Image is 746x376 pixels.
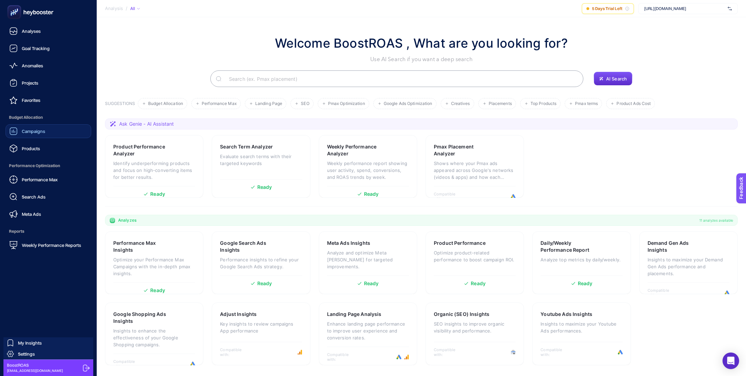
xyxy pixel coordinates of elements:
a: Organic (SEO) InsightsSEO insights to improve organic visibility and performance.Compatible with: [425,302,524,365]
img: svg%3e [728,5,732,12]
span: Pmax Optimization [328,101,365,106]
span: Landing Page [255,101,282,106]
span: Compatible with: [113,359,144,369]
div: Open Intercom Messenger [723,353,739,369]
a: Performance Max InsightsOptimize your Performance Max Campaigns with the in-depth pmax insights.R... [105,231,203,294]
span: Ready [150,192,165,196]
h3: Product Performance Analyzer [113,143,174,157]
a: Performance Max [6,173,91,186]
a: Landing Page AnalysisEnhance landing page performance to improve user experience and conversion r... [319,302,417,365]
span: Performance Optimization [6,159,91,173]
a: Anomalies [6,59,91,73]
h3: Demand Gen Ads Insights [648,240,708,253]
a: Demand Gen Ads InsightsInsights to maximize your Demand Gen Ads performance and placements.Compat... [639,231,738,294]
span: Compatible with: [220,347,251,357]
span: Budget Allocation [6,110,91,124]
p: Analyze and optimize Meta [PERSON_NAME] for targeted improvements. [327,249,409,270]
p: Shows where your Pmax ads appeared across Google's networks (videos & apps) and how each placemen... [434,160,516,181]
a: Youtube Ads InsightsInsights to maximize your Youtube Ads performances.Compatible with: [532,302,631,365]
span: Creatives [451,101,470,106]
span: Analysis [105,6,123,11]
a: My Insights [3,337,93,348]
span: Pmax terms [575,101,598,106]
h3: SUGGESTIONS [105,101,135,109]
p: Use AI Search if you want a deep search [275,55,568,64]
h3: Meta Ads Insights [327,240,370,247]
span: Search Ads [22,194,46,200]
span: Favorites [22,97,40,103]
span: Google Ads Optimization [384,101,432,106]
span: Projects [22,80,38,86]
p: Weekly performance report showing user activity, spend, conversions, and ROAS trends by week. [327,160,409,181]
span: Compatible with: [541,347,572,357]
span: Campaigns [22,128,45,134]
button: AI Search [594,72,632,86]
span: Product Ads Cost [616,101,651,106]
span: Performance Max [22,177,58,182]
a: Analyses [6,24,91,38]
span: 11 analyzes available [699,218,733,223]
h3: Organic (SEO) Insights [434,311,489,318]
span: [EMAIL_ADDRESS][DOMAIN_NAME] [7,368,63,373]
p: SEO insights to improve organic visibility and performance. [434,320,516,334]
a: Daily/Weekly Performance ReportAnalyze top metrics by daily/weekly.Ready [532,231,631,294]
span: Anomalies [22,63,43,68]
span: Weekly Performance Reports [22,242,81,248]
a: Google Shopping Ads InsightsInsights to enhance the effectiveness of your Google Shopping campaig... [105,302,203,365]
span: [URL][DOMAIN_NAME] [644,6,725,11]
span: Compatible with: [434,347,465,357]
p: Analyze top metrics by daily/weekly. [541,256,622,263]
span: 5 Days Trial Left [592,6,622,11]
a: Adjust InsightsKey insights to review campaigns App performanceCompatible with: [212,302,310,365]
p: Insights to maximize your Demand Gen Ads performance and placements. [648,256,729,277]
span: Compatible with: [648,288,679,298]
span: / [126,6,127,11]
span: Budget Allocation [148,101,183,106]
span: Compatible with: [327,352,358,362]
a: Google Search Ads InsightsPerformance insights to refine your Google Search Ads strategy.Ready [212,231,310,294]
h3: Google Shopping Ads Insights [113,311,174,325]
h3: Google Search Ads Insights [220,240,280,253]
span: Goal Tracking [22,46,50,51]
p: Key insights to review campaigns App performance [220,320,302,334]
span: Products [22,146,40,151]
a: Campaigns [6,124,91,138]
span: Ready [257,281,272,286]
span: Analyzes [118,218,136,223]
a: Meta Ads InsightsAnalyze and optimize Meta [PERSON_NAME] for targeted improvements.Ready [319,231,417,294]
a: Products [6,142,91,155]
input: Search [223,69,578,88]
span: Reports [6,224,91,238]
span: Feedback [4,2,26,8]
span: Placements [489,101,512,106]
span: Analyses [22,28,41,34]
span: Compatible with: [434,192,465,201]
h3: Youtube Ads Insights [541,311,592,318]
h3: Landing Page Analysis [327,311,382,318]
p: Performance insights to refine your Google Search Ads strategy. [220,256,302,270]
h3: Weekly Performance Analyzer [327,143,388,157]
h3: Search Term Analyzer [220,143,273,150]
p: Enhance landing page performance to improve user experience and conversion rates. [327,320,409,341]
p: Evaluate search terms with their targeted keywords [220,153,302,167]
span: Performance Max [202,101,237,106]
a: Settings [3,348,93,359]
a: Goal Tracking [6,41,91,55]
h3: Product Performance [434,240,486,247]
p: Insights to enhance the effectiveness of your Google Shopping campaigns. [113,327,195,348]
a: Weekly Performance AnalyzerWeekly performance report showing user activity, spend, conversions, a... [319,135,417,198]
span: BoostROAS [7,363,63,368]
p: Insights to maximize your Youtube Ads performances. [541,320,622,334]
span: Top Products [530,101,556,106]
h3: Daily/Weekly Performance Report [541,240,602,253]
span: Ready [471,281,486,286]
a: Favorites [6,93,91,107]
span: My Insights [18,340,42,346]
span: Ask Genie - AI Assistant [119,120,174,127]
span: Ready [257,185,272,190]
a: Product Performance AnalyzerIdentify underperforming products and focus on high-converting items ... [105,135,203,198]
h3: Performance Max Insights [113,240,173,253]
p: Optimize product-related performance to boost campaign ROI. [434,249,516,263]
span: Ready [578,281,593,286]
a: Product PerformanceOptimize product-related performance to boost campaign ROI.Ready [425,231,524,294]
